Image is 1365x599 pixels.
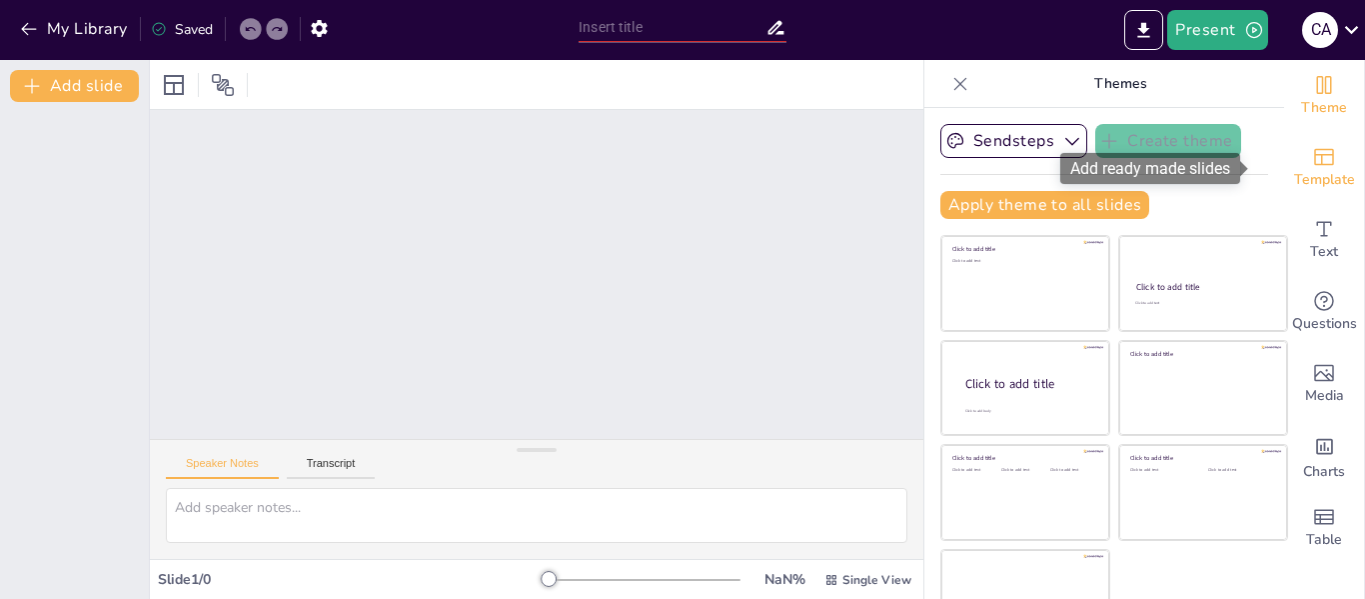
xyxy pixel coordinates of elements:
[1167,10,1267,50] button: Present
[952,246,995,254] span: Click to add title
[1284,348,1364,420] div: Add images, graphics, shapes or video
[1060,153,1240,184] div: Add ready made slides
[1136,281,1200,293] span: Click to add title
[952,455,995,463] span: Click to add title
[1124,10,1163,50] button: Export to PowerPoint
[1284,60,1364,132] div: Change the overall theme
[1305,385,1344,407] span: Media
[211,73,235,97] span: Position
[952,468,981,473] span: Click to add text
[1095,124,1241,158] button: Create theme
[1130,350,1173,358] span: Click to add title
[1050,468,1079,473] span: Click to add text
[158,69,190,101] div: Layout
[1130,468,1159,473] span: Click to add text
[166,457,279,479] button: Speaker Notes
[1130,455,1173,463] span: Click to add title
[965,376,1054,393] span: Click to add title
[1284,492,1364,564] div: Add a table
[1001,468,1030,473] span: Click to add text
[940,124,1087,158] button: Sendsteps
[1292,313,1357,335] span: Questions
[151,20,213,39] div: Saved
[1294,169,1355,191] span: Template
[287,457,376,479] button: Transcript
[965,408,991,413] span: Click to add body
[976,60,1264,108] p: Themes
[1284,204,1364,276] div: Add text boxes
[1135,301,1159,306] span: Click to add text
[1302,10,1338,50] button: C A
[1302,12,1338,48] div: C A
[842,572,911,588] span: Single View
[940,191,1149,219] button: Apply theme to all slides
[760,570,808,589] div: NaN %
[1303,461,1345,483] span: Charts
[1301,97,1347,119] span: Theme
[1284,132,1364,204] div: Add ready made slides
[1310,241,1338,263] span: Text
[158,570,549,589] div: Slide 1 / 0
[1208,468,1237,473] span: Click to add text
[1306,529,1342,551] span: Table
[10,70,139,102] button: Add slide
[15,13,136,45] button: My Library
[1284,420,1364,492] div: Add charts and graphs
[1284,276,1364,348] div: Get real-time input from your audience
[952,259,981,264] span: Click to add text
[579,13,765,42] input: Insert title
